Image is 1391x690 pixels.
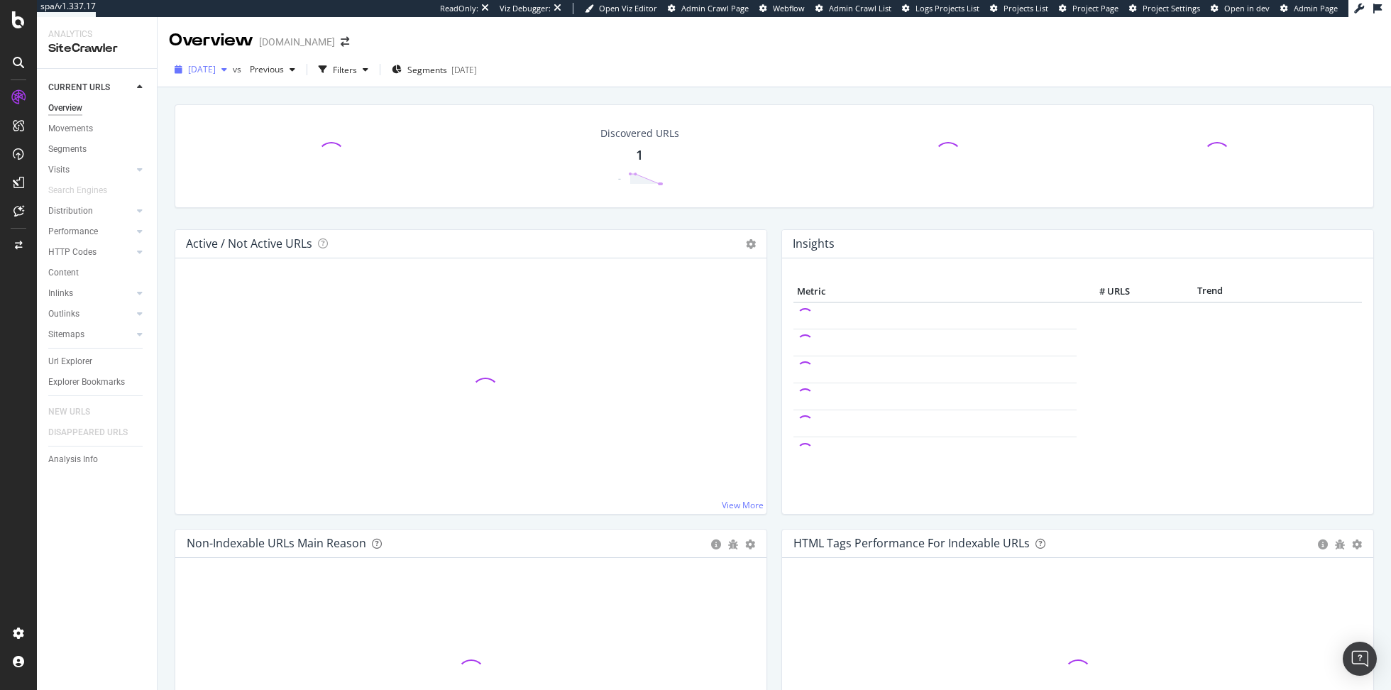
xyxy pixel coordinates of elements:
[1318,540,1328,549] div: circle-info
[815,3,891,14] a: Admin Crawl List
[668,3,749,14] a: Admin Crawl Page
[1129,3,1200,14] a: Project Settings
[990,3,1048,14] a: Projects List
[48,224,98,239] div: Performance
[48,375,125,390] div: Explorer Bookmarks
[585,3,657,14] a: Open Viz Editor
[902,3,979,14] a: Logs Projects List
[1280,3,1338,14] a: Admin Page
[681,3,749,13] span: Admin Crawl Page
[1133,281,1287,302] th: Trend
[48,80,110,95] div: CURRENT URLS
[1072,3,1118,13] span: Project Page
[48,40,145,57] div: SiteCrawler
[48,101,147,116] a: Overview
[1335,540,1345,549] div: bug
[48,80,133,95] a: CURRENT URLS
[711,540,721,549] div: circle-info
[313,58,374,81] button: Filters
[728,540,738,549] div: bug
[48,204,133,219] a: Distribution
[333,64,357,76] div: Filters
[48,28,145,40] div: Analytics
[48,245,133,260] a: HTTP Codes
[451,64,477,76] div: [DATE]
[48,245,97,260] div: HTTP Codes
[48,354,147,369] a: Url Explorer
[793,281,1077,302] th: Metric
[746,239,756,249] i: Options
[500,3,551,14] div: Viz Debugger:
[1077,281,1133,302] th: # URLS
[48,183,107,198] div: Search Engines
[48,142,147,157] a: Segments
[386,58,483,81] button: Segments[DATE]
[48,327,133,342] a: Sitemaps
[440,3,478,14] div: ReadOnly:
[48,142,87,157] div: Segments
[169,58,233,81] button: [DATE]
[48,265,79,280] div: Content
[48,307,133,322] a: Outlinks
[48,204,93,219] div: Distribution
[722,499,764,511] a: View More
[48,163,70,177] div: Visits
[1343,642,1377,676] div: Open Intercom Messenger
[244,58,301,81] button: Previous
[48,121,93,136] div: Movements
[599,3,657,13] span: Open Viz Editor
[186,234,312,253] h4: Active / Not Active URLs
[407,64,447,76] span: Segments
[48,405,104,420] a: NEW URLS
[48,452,147,467] a: Analysis Info
[48,286,133,301] a: Inlinks
[188,63,216,75] span: 2025 Sep. 7th
[48,307,79,322] div: Outlinks
[793,536,1030,550] div: HTML Tags Performance for Indexable URLs
[233,63,244,75] span: vs
[48,425,142,440] a: DISAPPEARED URLS
[48,224,133,239] a: Performance
[341,37,349,47] div: arrow-right-arrow-left
[916,3,979,13] span: Logs Projects List
[48,101,82,116] div: Overview
[618,172,621,185] div: -
[1294,3,1338,13] span: Admin Page
[48,327,84,342] div: Sitemaps
[1211,3,1270,14] a: Open in dev
[793,234,835,253] h4: Insights
[636,146,643,165] div: 1
[1224,3,1270,13] span: Open in dev
[1004,3,1048,13] span: Projects List
[48,286,73,301] div: Inlinks
[1352,540,1362,549] div: gear
[48,163,133,177] a: Visits
[1059,3,1118,14] a: Project Page
[48,183,121,198] a: Search Engines
[48,452,98,467] div: Analysis Info
[187,536,366,550] div: Non-Indexable URLs Main Reason
[244,63,284,75] span: Previous
[48,375,147,390] a: Explorer Bookmarks
[169,28,253,53] div: Overview
[48,405,90,420] div: NEW URLS
[48,354,92,369] div: Url Explorer
[759,3,805,14] a: Webflow
[1143,3,1200,13] span: Project Settings
[48,425,128,440] div: DISAPPEARED URLS
[48,265,147,280] a: Content
[829,3,891,13] span: Admin Crawl List
[745,540,755,549] div: gear
[773,3,805,13] span: Webflow
[48,121,147,136] a: Movements
[259,35,335,49] div: [DOMAIN_NAME]
[600,126,679,141] div: Discovered URLs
